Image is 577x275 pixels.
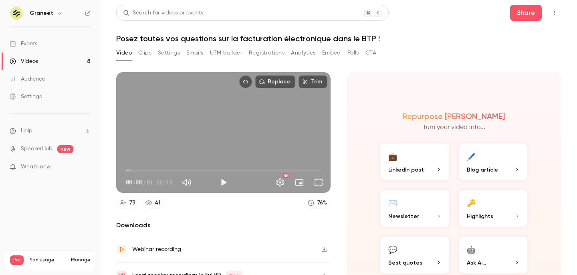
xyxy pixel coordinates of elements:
a: 73 [116,198,139,208]
div: 🖊️ [467,150,476,162]
div: Webinar recording [132,245,181,254]
div: 76 % [317,199,327,207]
li: help-dropdown-opener [10,127,91,135]
a: 76% [304,198,331,208]
button: Video [116,47,132,59]
span: LinkedIn post [388,166,424,174]
button: Trim [299,75,327,88]
div: HD [283,173,288,178]
img: Graneet [10,7,23,20]
span: What's new [21,163,51,171]
h2: Downloads [116,220,331,230]
div: Search for videos or events [123,9,203,17]
button: 🔑Highlights [457,188,529,228]
button: 🖊️Blog article [457,142,529,182]
span: 00:00 [126,178,142,186]
div: 41 [155,199,160,207]
span: Best quotes [388,259,422,267]
div: Videos [10,57,38,65]
button: Full screen [311,174,327,190]
span: / [143,178,146,186]
span: Newsletter [388,212,419,220]
button: Embed video [239,75,252,88]
button: 💬Best quotes [379,235,451,275]
span: Highlights [467,212,493,220]
button: Settings [158,47,180,59]
h2: Repurpose [PERSON_NAME] [403,111,505,121]
button: CTA [365,47,376,59]
span: Blog article [467,166,498,174]
div: 💬 [388,243,397,255]
button: Settings [272,174,288,190]
div: 💼 [388,150,397,162]
button: Replace [255,75,295,88]
a: 41 [142,198,164,208]
h1: Posez toutes vos questions sur la facturation électronique dans le BTP ! [116,34,561,43]
span: Plan usage [28,257,66,263]
button: Embed [322,47,341,59]
button: Play [216,174,232,190]
span: 01:00:19 [147,178,172,186]
div: Audience [10,75,45,83]
button: Clips [138,47,151,59]
button: Share [510,5,542,21]
a: Manage [71,257,90,263]
div: Events [10,40,37,48]
span: Pro [10,255,24,265]
div: Settings [10,93,42,101]
button: UTM builder [210,47,242,59]
div: 73 [129,199,135,207]
button: ✉️Newsletter [379,188,451,228]
button: Mute [179,174,195,190]
button: 🤖Ask Ai... [457,235,529,275]
div: ✉️ [388,196,397,209]
button: Registrations [249,47,284,59]
button: Polls [347,47,359,59]
a: SpeakerHub [21,145,52,153]
iframe: Noticeable Trigger [81,164,91,171]
div: 🤖 [467,243,476,255]
button: Turn on miniplayer [291,174,307,190]
h6: Graneet [30,9,53,17]
div: 🔑 [467,196,476,209]
button: Top Bar Actions [548,6,561,19]
span: Help [21,127,32,135]
div: 00:00 [126,178,172,186]
button: Analytics [291,47,316,59]
span: new [57,145,73,153]
button: Emails [186,47,203,59]
button: 💼LinkedIn post [379,142,451,182]
p: Turn your video into... [423,123,485,132]
span: Ask Ai... [467,259,486,267]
